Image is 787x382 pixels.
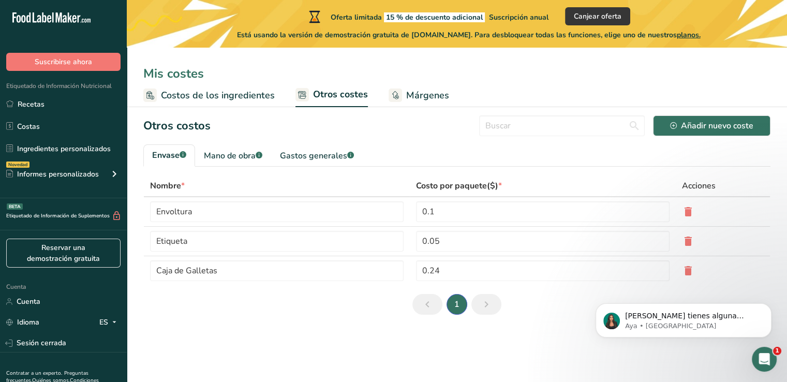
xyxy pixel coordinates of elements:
font: Ingredientes personalizados [17,144,111,154]
font: Gastos generales [280,150,347,161]
font: Suscribirse ahora [35,57,92,67]
button: Añadir nuevo coste [653,115,770,136]
font: Oferta limitada [331,12,382,22]
iframe: Mensaje de notificaciones del intercomunicador [580,282,787,354]
font: Mano de obra [204,150,256,161]
font: Cuenta [6,283,26,291]
font: BETA [9,203,21,210]
a: Contratar a un experto. [6,370,62,377]
font: Acciones [682,180,716,192]
font: Otros costos [143,118,211,134]
input: Buscar [479,115,645,136]
font: Etiquetado de Información de Suplementos [6,212,110,219]
a: Costos de los ingredientes [143,84,275,107]
font: Costo por paquete($) [416,180,498,192]
font: Idioma [17,317,39,327]
font: Márgenes [406,89,449,101]
font: Sesión cerrada [17,338,66,348]
font: Suscripción anual [489,12,548,22]
font: ES [99,317,108,327]
button: Canjear oferta [565,7,630,25]
font: Añadir nuevo coste [681,120,753,131]
button: Suscribirse ahora [6,53,121,71]
a: Reservar una demostración gratuita [6,239,121,268]
font: 15 % de descuento adicional [386,12,483,22]
font: Nombre [150,180,181,192]
font: Otros costes [313,88,368,100]
font: Costas [17,122,40,131]
font: Está usando la versión de demostración gratuita de [DOMAIN_NAME]. Para desbloquear todas las func... [237,30,677,40]
font: Etiquetado de Información Nutricional [6,82,112,90]
font: planos. [677,30,701,40]
font: Reservar una demostración gratuita [27,243,100,263]
a: Página siguiente [471,294,501,315]
font: Cuenta [17,297,40,306]
font: Novedad [8,161,27,168]
font: Informes personalizados [17,169,99,179]
font: Recetas [18,99,44,109]
iframe: Chat en vivo de Intercom [752,347,777,372]
font: 1 [775,347,779,354]
a: Otros costes [295,83,368,108]
font: Costos de los ingredientes [161,89,275,101]
font: Canjear oferta [574,11,621,21]
font: Envase [152,150,180,161]
a: Márgenes [389,84,449,107]
a: Página anterior [412,294,442,315]
font: Mis costes [143,65,204,82]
